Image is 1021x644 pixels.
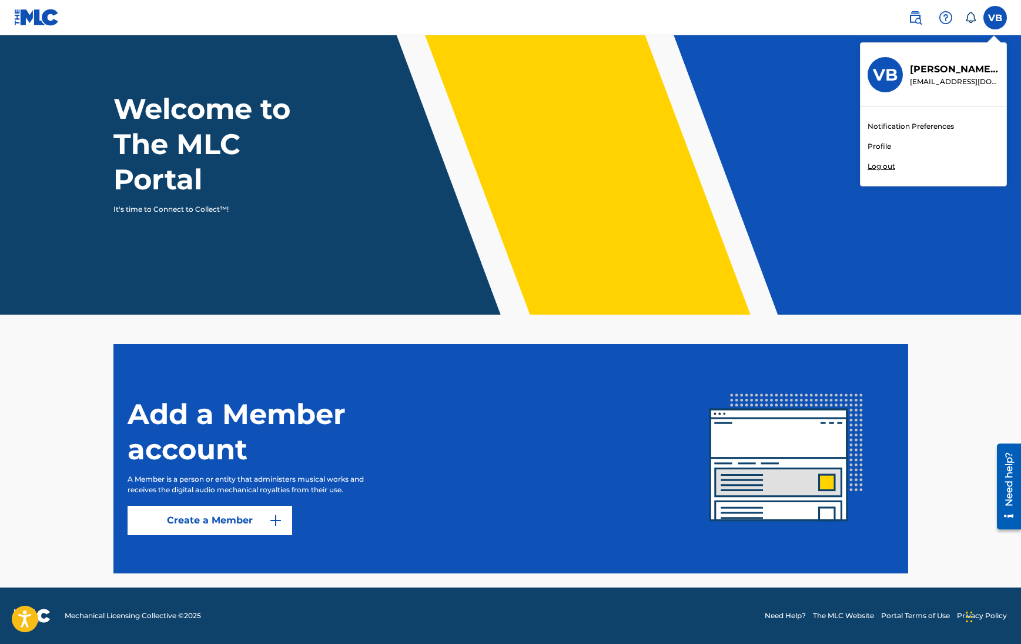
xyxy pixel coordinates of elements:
iframe: Chat Widget [962,588,1021,644]
p: Log out [868,161,895,172]
img: MLC Logo [14,9,59,26]
a: Profile [868,141,891,152]
div: User Menu [983,6,1007,29]
a: Notification Preferences [868,121,954,132]
div: Notifications [965,12,976,24]
a: Public Search [903,6,927,29]
a: Need Help? [765,610,806,621]
p: A Member is a person or entity that administers musical works and receives the digital audio mech... [128,474,387,495]
a: The MLC Website [813,610,874,621]
img: help [939,11,953,25]
img: logo [14,609,51,623]
h3: VB [873,65,898,85]
h1: Welcome to The MLC Portal [113,91,333,197]
p: Vanessa Brown [910,62,999,76]
a: Privacy Policy [957,610,1007,621]
img: 9d2ae6d4665cec9f34b9.svg [269,513,283,528]
img: img [679,351,894,566]
a: Create a Member [128,506,292,535]
p: vanessajane88@gmail.com [910,76,999,87]
iframe: Resource Center [988,439,1021,534]
p: It's time to Connect to Collect™! [113,204,317,215]
span: Mechanical Licensing Collective © 2025 [65,610,201,621]
a: Portal Terms of Use [881,610,950,621]
div: Drag [966,599,973,635]
h1: Add a Member account [128,396,421,467]
div: Help [934,6,958,29]
img: search [908,11,922,25]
